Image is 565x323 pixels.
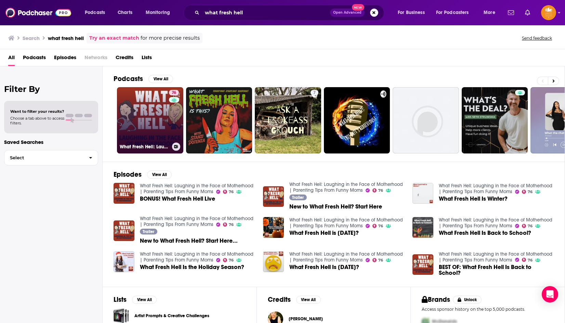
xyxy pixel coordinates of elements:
[141,7,179,18] button: open menu
[528,190,533,193] span: 76
[5,6,71,19] img: Podchaser - Follow, Share and Rate Podcasts
[412,217,433,238] img: What Fresh Hell Is Back to School?
[116,52,133,66] a: Credits
[522,190,533,194] a: 76
[263,217,284,238] img: What Fresh Hell is Halloween?
[114,183,134,204] img: BONUS! What Fresh Hell Live
[422,295,450,304] h2: Brands
[114,295,127,304] h2: Lists
[439,264,554,276] a: BEST OF: What Fresh Hell Is Back to School?
[134,312,209,320] a: Artist Prompts & Creative Challenges
[352,4,364,11] span: New
[80,7,114,18] button: open menu
[4,156,83,160] span: Select
[169,90,179,95] a: 76
[113,7,136,18] a: Charts
[439,251,552,263] a: What Fresh Hell: Laughing in the Face of Motherhood | Parenting Tips From Funny Moms
[412,183,433,204] a: What Fresh Hell Is Winter?
[117,87,183,153] a: 76What Fresh Hell: Laughing in the Face of Motherhood | Parenting Tips From Funny Moms
[541,5,556,20] img: User Profile
[89,34,139,42] a: Try an exact match
[23,35,40,41] h3: Search
[372,224,383,228] a: 76
[289,264,359,270] a: What Fresh Hell Is Mother's Day?
[172,90,176,96] span: 76
[453,296,482,304] button: Unlock
[4,84,98,94] h2: Filter By
[398,8,425,17] span: For Business
[148,75,173,83] button: View All
[190,5,391,21] div: Search podcasts, credits, & more...
[289,230,359,236] a: What Fresh Hell is Halloween?
[522,258,533,262] a: 76
[528,259,533,262] span: 76
[223,190,234,194] a: 76
[140,264,244,270] a: What Fresh Hell Is the Holiday Season?
[140,196,215,202] a: BONUS! What Fresh Hell Live
[412,254,433,275] img: BEST OF: What Fresh Hell Is Back to School?
[255,87,321,153] a: 7
[141,34,200,42] span: for more precise results
[292,196,304,200] span: Trailer
[140,238,238,244] span: New to What Fresh Hell? Start Here...
[289,264,359,270] span: What Fresh Hell Is [DATE]?
[393,7,433,18] button: open menu
[114,75,173,83] a: PodcastsView All
[422,307,554,312] p: Access sponsor history on the top 5,000 podcasts.
[439,230,531,236] a: What Fresh Hell Is Back to School?
[114,170,172,179] a: EpisodesView All
[229,223,234,226] span: 76
[118,8,132,17] span: Charts
[313,90,316,96] span: 7
[114,220,134,241] img: New to What Fresh Hell? Start Here...
[289,204,382,210] a: New to What Fresh Hell? Start Here
[202,7,330,18] input: Search podcasts, credits, & more...
[296,296,321,304] button: View All
[268,295,321,304] a: CreditsView All
[120,144,169,150] h3: What Fresh Hell: Laughing in the Face of Motherhood | Parenting Tips From Funny Moms
[229,259,234,262] span: 76
[114,295,157,304] a: ListsView All
[4,139,98,145] p: Saved Searches
[542,286,558,302] div: Open Intercom Messenger
[146,8,170,17] span: Monitoring
[114,170,142,179] h2: Episodes
[436,8,469,17] span: For Podcasters
[142,52,152,66] a: Lists
[140,251,253,263] a: What Fresh Hell: Laughing in the Face of Motherhood | Parenting Tips From Funny Moms
[143,230,154,234] span: Trailer
[372,258,383,262] a: 76
[289,251,403,263] a: What Fresh Hell: Laughing in the Face of Motherhood | Parenting Tips From Funny Moms
[333,11,362,14] span: Open Advanced
[289,181,403,193] a: What Fresh Hell: Laughing in the Face of Motherhood | Parenting Tips From Funny Moms
[54,52,76,66] a: Episodes
[520,35,554,41] button: Send feedback
[140,183,253,194] a: What Fresh Hell: Laughing in the Face of Motherhood | Parenting Tips From Funny Moms
[289,230,359,236] span: What Fresh Hell is [DATE]?
[114,251,134,272] img: What Fresh Hell Is the Holiday Season?
[48,35,84,41] h3: what fresh hell
[432,7,479,18] button: open menu
[10,109,64,114] span: Want to filter your results?
[23,52,46,66] a: Podcasts
[263,186,284,207] img: New to What Fresh Hell? Start Here
[439,196,508,202] span: What Fresh Hell Is Winter?
[147,171,172,179] button: View All
[522,7,533,18] a: Show notifications dropdown
[8,52,15,66] a: All
[4,150,98,165] button: Select
[439,183,552,194] a: What Fresh Hell: Laughing in the Face of Motherhood | Parenting Tips From Funny Moms
[311,90,318,95] a: 7
[268,295,291,304] h2: Credits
